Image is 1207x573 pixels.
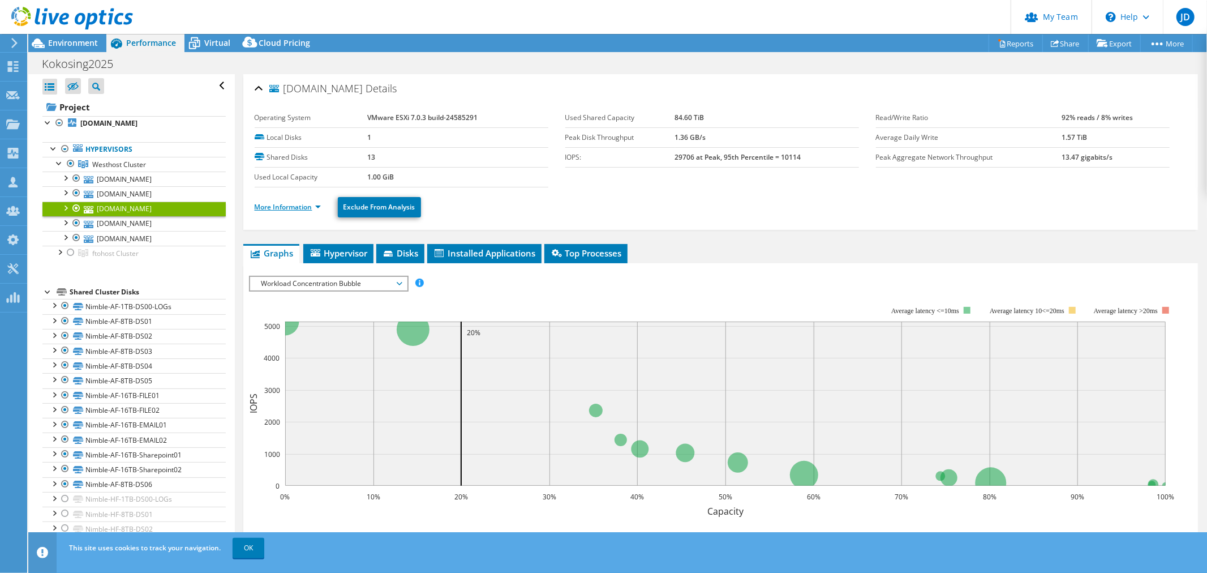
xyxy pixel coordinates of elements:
[367,492,380,502] text: 10%
[807,492,821,502] text: 60%
[1071,492,1084,502] text: 90%
[280,492,290,502] text: 0%
[675,152,801,162] b: 29706 at Peak, 95th Percentile = 10114
[255,152,368,163] label: Shared Disks
[42,246,226,260] a: ftohost Cluster
[1157,492,1174,502] text: 100%
[42,507,226,521] a: Nimble-HF-8TB-DS01
[675,113,705,122] b: 84.60 TiB
[42,492,226,507] a: Nimble-HF-1TB-DS00-LOGs
[42,172,226,186] a: [DOMAIN_NAME]
[366,82,397,95] span: Details
[565,112,675,123] label: Used Shared Capacity
[1106,12,1116,22] svg: \n
[454,492,468,502] text: 20%
[42,447,226,462] a: Nimble-AF-16TB-Sharepoint01
[92,160,146,169] span: Westhost Cluster
[467,328,480,337] text: 20%
[1062,113,1133,122] b: 92% reads / 8% writes
[249,247,294,259] span: Graphs
[42,314,226,329] a: Nimble-AF-8TB-DS01
[48,37,98,48] span: Environment
[269,83,363,95] span: [DOMAIN_NAME]
[276,481,280,491] text: 0
[565,132,675,143] label: Peak Disk Throughput
[42,462,226,477] a: Nimble-AF-16TB-Sharepoint02
[719,492,732,502] text: 50%
[983,492,996,502] text: 80%
[42,388,226,403] a: Nimble-AF-16TB-FILE01
[264,417,280,427] text: 2000
[42,329,226,344] a: Nimble-AF-8TB-DS02
[233,538,264,558] a: OK
[42,358,226,373] a: Nimble-AF-8TB-DS04
[37,58,131,70] h1: Kokosing2025
[630,492,644,502] text: 40%
[264,322,280,331] text: 5000
[1088,35,1141,52] a: Export
[876,132,1062,143] label: Average Daily Write
[42,477,226,492] a: Nimble-AF-8TB-DS06
[433,247,536,259] span: Installed Applications
[876,152,1062,163] label: Peak Aggregate Network Throughput
[264,386,280,395] text: 3000
[1093,307,1157,315] text: Average latency >20ms
[42,403,226,418] a: Nimble-AF-16TB-FILE02
[42,216,226,231] a: [DOMAIN_NAME]
[543,492,556,502] text: 30%
[42,116,226,131] a: [DOMAIN_NAME]
[255,112,368,123] label: Operating System
[382,247,419,259] span: Disks
[70,285,226,299] div: Shared Cluster Disks
[92,249,139,258] span: ftohost Cluster
[1062,132,1087,142] b: 1.57 TiB
[990,307,1064,315] tspan: Average latency 10<=20ms
[42,142,226,157] a: Hypervisors
[42,521,226,536] a: Nimble-HF-8TB-DS02
[42,373,226,388] a: Nimble-AF-8TB-DS05
[42,186,226,201] a: [DOMAIN_NAME]
[1140,35,1193,52] a: More
[1062,152,1112,162] b: 13.47 gigabits/s
[256,277,401,290] span: Workload Concentration Bubble
[367,132,371,142] b: 1
[259,37,310,48] span: Cloud Pricing
[204,37,230,48] span: Virtual
[42,418,226,433] a: Nimble-AF-16TB-EMAIL01
[255,172,368,183] label: Used Local Capacity
[42,231,226,246] a: [DOMAIN_NAME]
[309,247,368,259] span: Hypervisor
[42,202,226,216] a: [DOMAIN_NAME]
[989,35,1043,52] a: Reports
[42,157,226,172] a: Westhost Cluster
[895,492,908,502] text: 70%
[80,118,138,128] b: [DOMAIN_NAME]
[1042,35,1089,52] a: Share
[565,152,675,163] label: IOPS:
[675,132,706,142] b: 1.36 GB/s
[255,202,321,212] a: More Information
[264,353,280,363] text: 4000
[255,132,368,143] label: Local Disks
[550,247,622,259] span: Top Processes
[264,450,280,459] text: 1000
[247,394,260,413] text: IOPS
[367,172,394,182] b: 1.00 GiB
[367,113,478,122] b: VMware ESXi 7.0.3 build-24585291
[707,505,744,518] text: Capacity
[367,152,375,162] b: 13
[876,112,1062,123] label: Read/Write Ratio
[42,344,226,358] a: Nimble-AF-8TB-DS03
[42,433,226,447] a: Nimble-AF-16TB-EMAIL02
[69,543,221,553] span: This site uses cookies to track your navigation.
[42,299,226,314] a: Nimble-AF-1TB-DS00-LOGs
[1176,8,1195,26] span: JD
[891,307,959,315] tspan: Average latency <=10ms
[338,197,421,217] a: Exclude From Analysis
[126,37,176,48] span: Performance
[42,98,226,116] a: Project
